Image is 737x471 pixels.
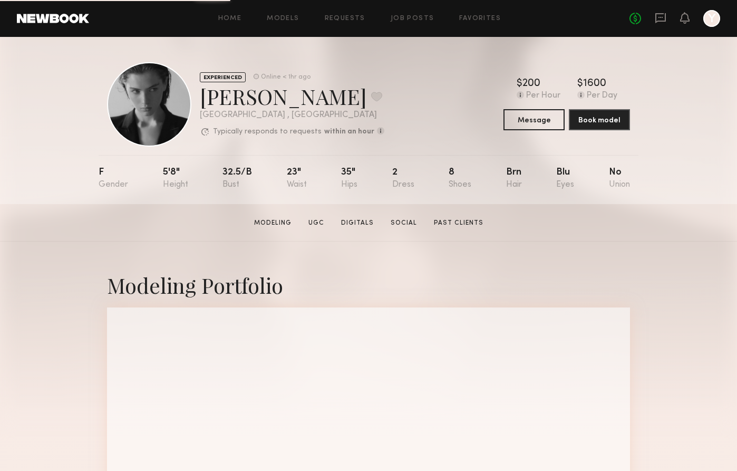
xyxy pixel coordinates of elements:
button: Message [503,109,565,130]
a: UGC [304,218,328,228]
div: 2 [392,168,414,189]
a: Modeling [250,218,296,228]
b: within an hour [324,128,374,136]
div: Modeling Portfolio [107,271,630,299]
div: 1600 [583,79,606,89]
div: Per Hour [526,91,560,101]
div: No [609,168,630,189]
div: [GEOGRAPHIC_DATA] , [GEOGRAPHIC_DATA] [200,111,384,120]
a: Home [218,15,242,22]
div: Online < 1hr ago [261,74,311,81]
a: Job Posts [391,15,434,22]
div: $ [517,79,522,89]
div: Brn [506,168,522,189]
a: Digitals [337,218,378,228]
a: Models [267,15,299,22]
button: Book model [569,109,630,130]
div: [PERSON_NAME] [200,82,384,110]
div: 8 [449,168,471,189]
p: Typically responds to requests [213,128,322,136]
div: $ [577,79,583,89]
a: Y [703,10,720,27]
div: 5'8" [163,168,188,189]
div: F [99,168,128,189]
div: 200 [522,79,540,89]
div: 32.5/b [222,168,252,189]
div: Blu [556,168,574,189]
a: Social [386,218,421,228]
div: 35" [341,168,357,189]
a: Favorites [459,15,501,22]
a: Requests [325,15,365,22]
div: EXPERIENCED [200,72,246,82]
div: Per Day [587,91,617,101]
div: 23" [287,168,307,189]
a: Past Clients [430,218,488,228]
